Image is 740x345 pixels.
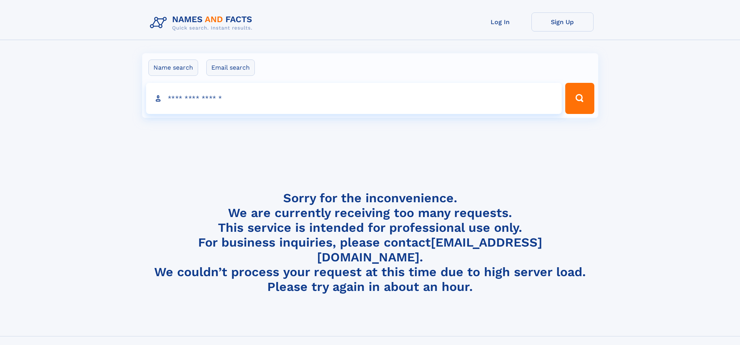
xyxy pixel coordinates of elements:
[148,60,198,76] label: Name search
[565,83,594,114] button: Search Button
[146,83,562,114] input: search input
[147,12,259,33] img: Logo Names and Facts
[531,12,594,32] a: Sign Up
[469,12,531,32] a: Log In
[206,60,255,76] label: Email search
[317,235,542,264] a: [EMAIL_ADDRESS][DOMAIN_NAME]
[147,191,594,294] h4: Sorry for the inconvenience. We are currently receiving too many requests. This service is intend...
